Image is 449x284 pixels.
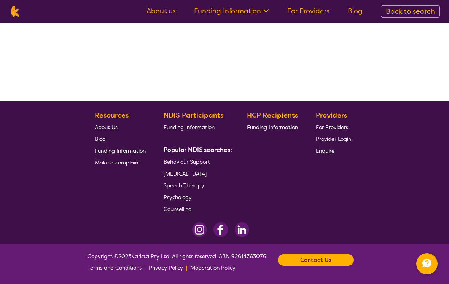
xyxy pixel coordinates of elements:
[88,264,142,271] span: Terms and Conditions
[316,136,351,142] span: Provider Login
[164,156,229,168] a: Behaviour Support
[316,147,334,154] span: Enquire
[247,111,298,120] b: HCP Recipients
[316,124,348,131] span: For Providers
[95,133,146,145] a: Blog
[348,6,363,16] a: Blog
[88,250,266,273] span: Copyright © 2025 Karista Pty Ltd. All rights reserved. ABN 92614763076
[300,254,331,266] b: Contact Us
[88,262,142,273] a: Terms and Conditions
[149,262,183,273] a: Privacy Policy
[9,6,21,17] img: Karista logo
[213,222,228,237] img: Facebook
[95,147,146,154] span: Funding Information
[95,159,140,166] span: Make a complaint
[164,191,229,203] a: Psychology
[145,262,146,273] p: |
[190,264,236,271] span: Moderation Policy
[194,6,269,16] a: Funding Information
[234,222,249,237] img: LinkedIn
[95,124,118,131] span: About Us
[386,7,435,16] span: Back to search
[192,222,207,237] img: Instagram
[95,156,146,168] a: Make a complaint
[95,145,146,156] a: Funding Information
[95,111,129,120] b: Resources
[164,111,223,120] b: NDIS Participants
[164,158,210,165] span: Behaviour Support
[164,203,229,215] a: Counselling
[149,264,183,271] span: Privacy Policy
[316,111,347,120] b: Providers
[316,133,351,145] a: Provider Login
[316,121,351,133] a: For Providers
[247,121,298,133] a: Funding Information
[164,170,207,177] span: [MEDICAL_DATA]
[164,168,229,179] a: [MEDICAL_DATA]
[95,121,146,133] a: About Us
[95,136,106,142] span: Blog
[164,121,229,133] a: Funding Information
[416,253,438,274] button: Channel Menu
[316,145,351,156] a: Enquire
[164,206,192,212] span: Counselling
[164,124,215,131] span: Funding Information
[186,262,187,273] p: |
[164,182,204,189] span: Speech Therapy
[381,5,440,18] a: Back to search
[190,262,236,273] a: Moderation Policy
[146,6,176,16] a: About us
[164,179,229,191] a: Speech Therapy
[247,124,298,131] span: Funding Information
[164,146,232,154] b: Popular NDIS searches:
[164,194,192,201] span: Psychology
[287,6,330,16] a: For Providers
